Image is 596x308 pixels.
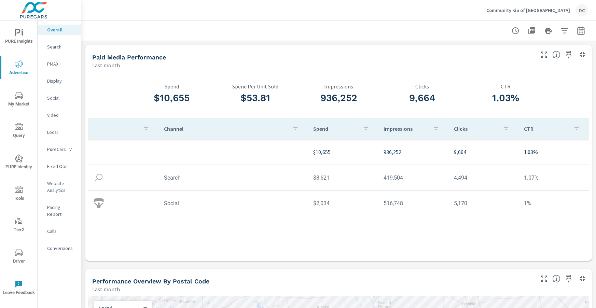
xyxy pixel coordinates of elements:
[577,273,588,284] button: Minimize Widget
[158,169,308,186] td: Search
[164,125,286,132] p: Channel
[552,51,560,59] span: Understand performance metrics over the selected time range.
[38,144,81,154] div: PureCars TV
[38,243,81,253] div: Conversions
[448,169,519,186] td: 4,494
[92,54,166,61] h5: Paid Media Performance
[38,110,81,120] div: Video
[38,202,81,219] div: Pacing Report
[213,83,297,89] p: Spend Per Unit Sold
[38,42,81,52] div: Search
[2,154,35,171] span: PURE Identity
[92,61,120,69] p: Last month
[552,275,560,283] span: Understand performance data by postal code. Individual postal codes can be selected and expanded ...
[313,148,373,156] p: $10,655
[384,125,427,132] p: Impressions
[539,49,550,60] button: Make Fullscreen
[378,195,448,212] td: 516,748
[384,148,443,156] p: 936,252
[308,195,378,212] td: $2,034
[47,228,75,235] p: Calls
[541,24,555,38] button: Print Report
[2,60,35,77] span: Advertise
[539,273,550,284] button: Make Fullscreen
[464,83,548,89] p: CTR
[454,148,513,156] p: 9,664
[94,172,104,183] img: icon-search.svg
[47,112,75,118] p: Video
[448,195,519,212] td: 5,170
[378,169,448,186] td: 419,504
[94,198,104,208] img: icon-social.svg
[47,146,75,153] p: PureCars TV
[38,161,81,171] div: Fixed Ops
[38,127,81,137] div: Local
[47,95,75,101] p: Social
[574,24,588,38] button: Select Date Range
[47,180,75,194] p: Website Analytics
[38,25,81,35] div: Overall
[47,163,75,170] p: Fixed Ops
[380,92,464,104] h3: 9,664
[518,195,589,212] td: 1%
[2,92,35,108] span: My Market
[486,7,570,13] p: Community Kia of [GEOGRAPHIC_DATA]
[38,76,81,86] div: Display
[92,278,209,285] h5: Performance Overview By Postal Code
[38,226,81,236] div: Calls
[558,24,571,38] button: Apply Filters
[38,59,81,69] div: PMAX
[2,280,35,297] span: Leave Feedback
[38,93,81,103] div: Social
[518,169,589,186] td: 1.07%
[2,123,35,140] span: Query
[524,148,583,156] p: 1.03%
[297,83,380,89] p: Impressions
[464,92,548,104] h3: 1.03%
[577,49,588,60] button: Minimize Widget
[525,24,539,38] button: "Export Report to PDF"
[47,78,75,84] p: Display
[313,125,356,132] p: Spend
[38,178,81,195] div: Website Analytics
[380,83,464,89] p: Clicks
[47,245,75,252] p: Conversions
[47,129,75,136] p: Local
[130,83,213,89] p: Spend
[0,20,37,303] div: nav menu
[158,195,308,212] td: Social
[308,169,378,186] td: $8,621
[576,4,588,16] div: DC
[92,285,120,293] p: Last month
[2,29,35,45] span: PURE Insights
[2,217,35,234] span: Tier2
[47,26,75,33] p: Overall
[213,92,297,104] h3: $53.81
[47,204,75,218] p: Pacing Report
[524,125,567,132] p: CTR
[563,273,574,284] span: Save this to your personalized report
[47,43,75,50] p: Search
[454,125,497,132] p: Clicks
[297,92,380,104] h3: 936,252
[563,49,574,60] span: Save this to your personalized report
[2,186,35,202] span: Tools
[47,60,75,67] p: PMAX
[2,249,35,265] span: Driver
[130,92,213,104] h3: $10,655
